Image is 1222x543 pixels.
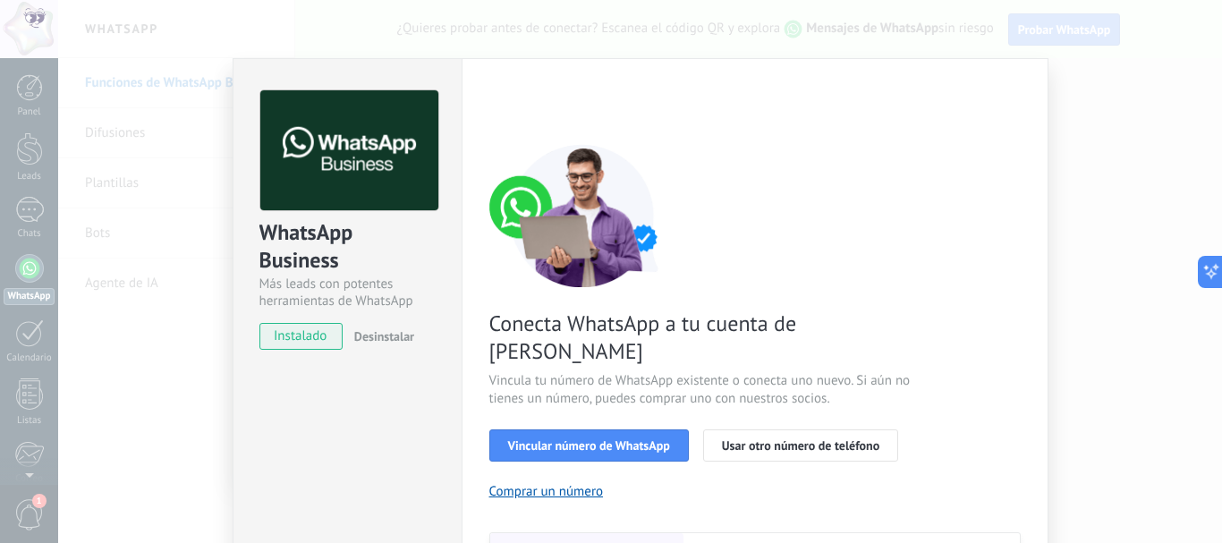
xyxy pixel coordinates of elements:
[722,439,879,452] span: Usar otro número de teléfono
[260,323,342,350] span: instalado
[489,429,689,462] button: Vincular número de WhatsApp
[508,439,670,452] span: Vincular número de WhatsApp
[489,372,915,408] span: Vincula tu número de WhatsApp existente o conecta uno nuevo. Si aún no tienes un número, puedes c...
[489,144,677,287] img: connect number
[489,483,604,500] button: Comprar un número
[347,323,414,350] button: Desinstalar
[259,276,436,310] div: Más leads con potentes herramientas de WhatsApp
[260,90,438,211] img: logo_main.png
[703,429,898,462] button: Usar otro número de teléfono
[489,310,915,365] span: Conecta WhatsApp a tu cuenta de [PERSON_NAME]
[259,218,436,276] div: WhatsApp Business
[354,328,414,344] span: Desinstalar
